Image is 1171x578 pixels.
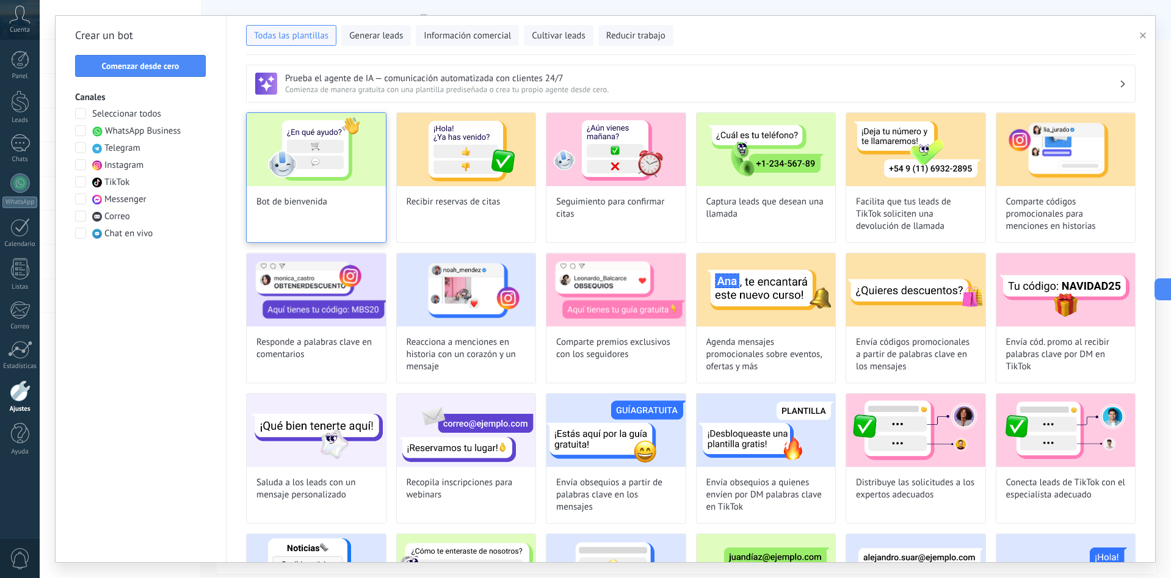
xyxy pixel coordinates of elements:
[556,196,676,220] span: Seguimiento para confirmar citas
[2,405,38,413] div: Ajustes
[697,113,836,186] img: Captura leads que desean una llamada
[2,117,38,125] div: Leads
[556,477,676,513] span: Envía obsequios a partir de palabras clave en los mensajes
[996,394,1136,467] img: Conecta leads de TikTok con el especialista adecuado
[2,73,38,81] div: Panel
[546,253,686,327] img: Comparte premios exclusivos con los seguidores
[2,283,38,291] div: Listas
[254,30,328,42] span: Todas las plantillas
[856,477,976,501] span: Distribuye las solicitudes a los expertos adecuados
[524,25,593,46] button: Cultivar leads
[75,55,206,77] button: Comenzar desde cero
[706,336,826,373] span: Agenda mensajes promocionales sobre eventos, ofertas y más
[247,394,386,467] img: Saluda a los leads con un mensaje personalizado
[407,336,526,373] span: Reacciona a menciones en historia con un corazón y un mensaje
[104,176,129,189] span: TikTok
[10,26,30,34] span: Cuenta
[2,197,37,208] div: WhatsApp
[2,448,38,456] div: Ayuda
[407,477,526,501] span: Recopila inscripciones para webinars
[341,25,411,46] button: Generar leads
[846,394,985,467] img: Distribuye las solicitudes a los expertos adecuados
[846,113,985,186] img: Facilita que tus leads de TikTok soliciten una devolución de llamada
[285,84,1119,95] span: Comienza de manera gratuita con una plantilla prediseñada o crea tu propio agente desde cero.
[247,253,386,327] img: Responde a palabras clave en comentarios
[104,142,140,154] span: Telegram
[996,113,1136,186] img: Comparte códigos promocionales para menciones en historias
[75,92,206,103] h3: Canales
[104,228,153,240] span: Chat en vivo
[2,363,38,370] div: Estadísticas
[424,30,511,42] span: Información comercial
[104,159,143,172] span: Instagram
[1006,477,1126,501] span: Conecta leads de TikTok con el especialista adecuado
[1006,196,1126,233] span: Comparte códigos promocionales para menciones en historias
[247,113,386,186] img: Bot de bienvenida
[2,323,38,331] div: Correo
[416,25,519,46] button: Información comercial
[1006,336,1126,373] span: Envía cód. promo al recibir palabras clave por DM en TikTok
[285,73,1119,84] h3: Prueba el agente de IA — comunicación automatizada con clientes 24/7
[75,26,206,45] h2: Crear un bot
[397,394,536,467] img: Recopila inscripciones para webinars
[92,108,161,120] span: Seleccionar todos
[256,477,376,501] span: Saluda a los leads con un mensaje personalizado
[104,211,130,223] span: Correo
[104,193,147,206] span: Messenger
[546,113,686,186] img: Seguimiento para confirmar citas
[706,477,826,513] span: Envía obsequios a quienes envíen por DM palabras clave en TikTok
[606,30,665,42] span: Reducir trabajo
[546,394,686,467] img: Envía obsequios a partir de palabras clave en los mensajes
[349,30,403,42] span: Generar leads
[706,196,826,220] span: Captura leads que desean una llamada
[102,62,179,70] span: Comenzar desde cero
[697,253,836,327] img: Agenda mensajes promocionales sobre eventos, ofertas y más
[397,113,536,186] img: Recibir reservas de citas
[246,25,336,46] button: Todas las plantillas
[697,394,836,467] img: Envía obsequios a quienes envíen por DM palabras clave en TikTok
[397,253,536,327] img: Reacciona a menciones en historia con un corazón y un mensaje
[532,30,585,42] span: Cultivar leads
[2,240,38,248] div: Calendario
[846,253,985,327] img: Envía códigos promocionales a partir de palabras clave en los mensajes
[256,336,376,361] span: Responde a palabras clave en comentarios
[856,196,976,233] span: Facilita que tus leads de TikTok soliciten una devolución de llamada
[407,196,501,208] span: Recibir reservas de citas
[105,125,181,137] span: WhatsApp Business
[2,156,38,164] div: Chats
[996,253,1136,327] img: Envía cód. promo al recibir palabras clave por DM en TikTok
[556,336,676,361] span: Comparte premios exclusivos con los seguidores
[598,25,673,46] button: Reducir trabajo
[856,336,976,373] span: Envía códigos promocionales a partir de palabras clave en los mensajes
[256,196,327,208] span: Bot de bienvenida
